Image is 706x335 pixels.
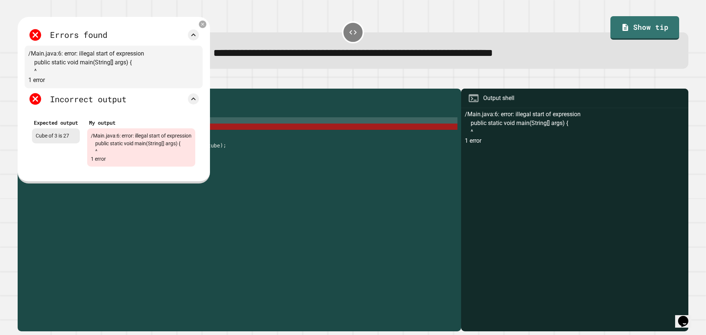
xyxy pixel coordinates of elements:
[34,119,78,126] div: Expected output
[675,306,699,328] iframe: chat widget
[89,119,193,126] div: My output
[483,94,514,103] div: Output shell
[87,128,195,167] div: /Main.java:6: error: illegal start of expression public static void main(String[] args) { ^ 1 error
[50,29,107,41] div: Errors found
[32,128,80,143] div: Cube of 3 is 27
[50,93,126,105] div: Incorrect output
[25,46,203,88] div: /Main.java:6: error: illegal start of expression public static void main(String[] args) { ^ 1 error
[465,110,685,331] div: /Main.java:6: error: illegal start of expression public static void main(String[] args) { ^ 1 error
[610,16,679,40] a: Show tip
